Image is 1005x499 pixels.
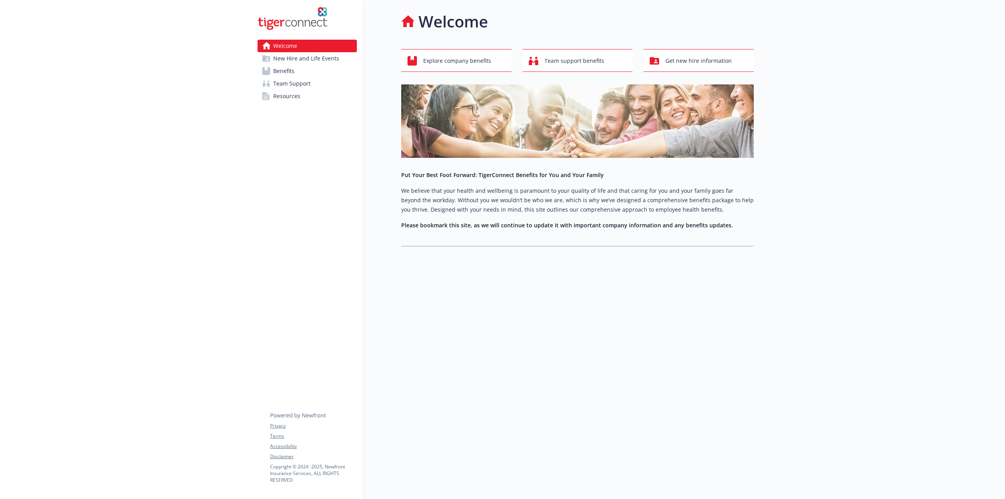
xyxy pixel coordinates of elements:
[258,77,357,90] a: Team Support
[270,463,356,483] p: Copyright © 2024 - 2025 , Newfront Insurance Services, ALL RIGHTS RESERVED
[273,40,297,52] span: Welcome
[423,53,491,68] span: Explore company benefits
[270,422,356,430] a: Privacy
[270,433,356,440] a: Terms
[401,171,604,179] strong: Put Your Best Foot Forward: TigerConnect Benefits for You and Your Family
[401,49,512,72] button: Explore company benefits
[523,49,633,72] button: Team support benefits
[258,52,357,65] a: New Hire and Life Events
[273,90,300,102] span: Resources
[273,77,311,90] span: Team Support
[401,84,754,158] img: overview page banner
[258,90,357,102] a: Resources
[401,186,754,214] p: We believe that your health and wellbeing is paramount to your quality of life and that caring fo...
[545,53,604,68] span: Team support benefits
[258,40,357,52] a: Welcome
[258,65,357,77] a: Benefits
[270,453,356,460] a: Disclaimer
[643,49,754,72] button: Get new hire information
[401,221,733,229] strong: Please bookmark this site, as we will continue to update it with important company information an...
[273,65,294,77] span: Benefits
[665,53,732,68] span: Get new hire information
[270,443,356,450] a: Accessibility
[273,52,339,65] span: New Hire and Life Events
[418,10,488,33] h1: Welcome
